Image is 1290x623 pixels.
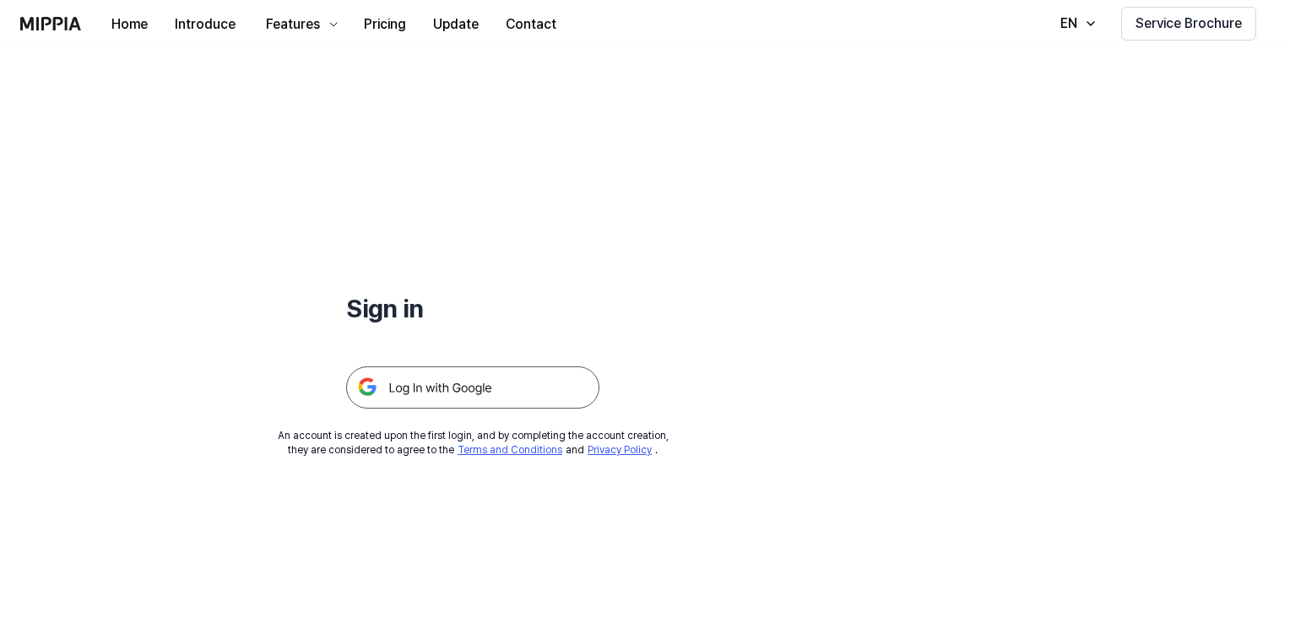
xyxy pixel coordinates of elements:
button: Home [98,8,161,41]
div: EN [1057,14,1081,34]
button: Update [420,8,492,41]
div: An account is created upon the first login, and by completing the account creation, they are cons... [278,429,669,458]
button: Contact [492,8,570,41]
button: Introduce [161,8,249,41]
button: EN [1043,7,1108,41]
a: Terms and Conditions [458,444,562,456]
button: Pricing [350,8,420,41]
div: Features [263,14,323,35]
a: Update [420,1,492,47]
a: Privacy Policy [588,444,652,456]
img: logo [20,17,81,30]
img: 구글 로그인 버튼 [346,366,599,409]
button: Features [249,8,350,41]
button: Service Brochure [1121,7,1256,41]
h1: Sign in [346,290,599,326]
